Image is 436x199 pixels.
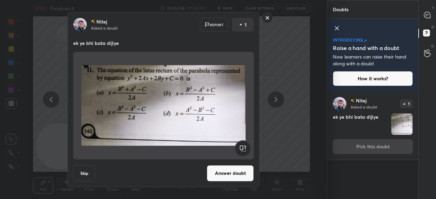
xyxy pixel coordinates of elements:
img: 2521f5d2549f4815be32dd30f02c338e.jpg [73,18,87,31]
h4: ek ye bhi bata dijiye [333,113,388,135]
p: D [432,24,434,30]
p: introducing [333,38,363,42]
p: Now learners can raise their hand along with a doubt [333,53,413,67]
p: 1 [408,102,410,106]
h5: Raise a hand with a doubt [333,44,399,52]
img: 1756973051FP646C.jpg [391,114,412,135]
p: Asked a doubt [351,104,377,110]
p: G [431,44,434,49]
img: no-rating-badge.077c3623.svg [351,99,355,103]
img: no-rating-badge.077c3623.svg [91,20,95,23]
img: 1756973051FP646C.jpg [81,54,246,156]
p: T [432,5,434,11]
div: Report [200,18,228,31]
img: 2521f5d2549f4815be32dd30f02c338e.jpg [333,97,346,111]
p: Asked a doubt [91,25,118,30]
p: ek ye bhi bata dijiye [73,39,254,46]
p: Doubts [327,0,354,18]
p: Nitej [96,19,107,24]
div: grid [327,92,418,199]
img: small-star.76a44327.svg [363,41,365,43]
button: Answer doubt [207,165,254,181]
img: large-star.026637fe.svg [364,39,367,42]
button: Skip [73,165,95,181]
p: 1 [245,21,247,28]
p: Nitej [356,98,367,103]
button: How it works? [333,71,413,86]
